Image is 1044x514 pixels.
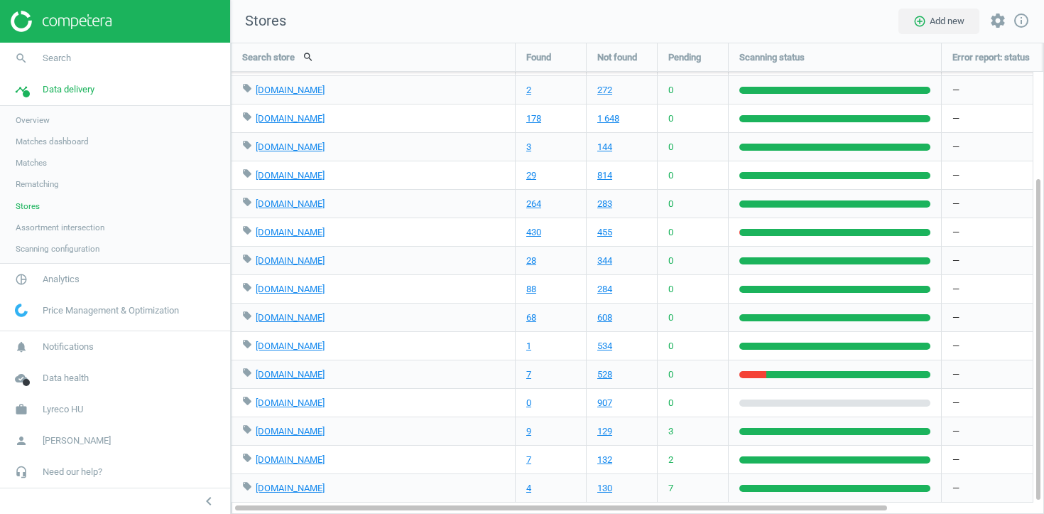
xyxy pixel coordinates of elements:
[597,169,612,182] a: 814
[8,333,35,360] i: notifications
[597,255,612,267] a: 344
[597,84,612,97] a: 272
[597,51,637,64] span: Not found
[242,453,252,463] i: local_offer
[898,9,979,34] button: add_circle_outlineAdd new
[526,141,531,154] a: 3
[8,266,35,293] i: pie_chart_outlined
[256,284,325,294] a: [DOMAIN_NAME]
[242,282,252,292] i: local_offer
[43,273,80,286] span: Analytics
[526,482,531,495] a: 4
[242,225,252,235] i: local_offer
[526,198,541,210] a: 264
[43,341,94,353] span: Notifications
[242,481,252,491] i: local_offer
[43,304,179,317] span: Price Management & Optimization
[668,283,673,296] span: 0
[1013,12,1030,29] i: info_outline
[526,226,541,239] a: 430
[597,311,612,324] a: 608
[256,341,325,351] a: [DOMAIN_NAME]
[256,85,325,95] a: [DOMAIN_NAME]
[983,6,1013,36] button: settings
[668,311,673,324] span: 0
[16,243,99,255] span: Scanning configuration
[43,372,89,385] span: Data health
[231,11,286,31] span: Stores
[526,311,536,324] a: 68
[989,12,1006,29] i: settings
[668,397,673,409] span: 0
[256,198,325,209] a: [DOMAIN_NAME]
[43,403,83,416] span: Lyreco HU
[242,311,252,321] i: local_offer
[668,112,673,125] span: 0
[668,226,673,239] span: 0
[668,141,673,154] span: 0
[1013,12,1030,31] a: info_outline
[200,493,217,510] i: chevron_left
[232,43,515,71] div: Search store
[242,396,252,406] i: local_offer
[597,141,612,154] a: 144
[8,76,35,103] i: timeline
[43,52,71,65] span: Search
[43,83,94,96] span: Data delivery
[15,304,28,317] img: wGWNvw8QSZomAAAAABJRU5ErkJggg==
[668,169,673,182] span: 0
[8,45,35,72] i: search
[256,255,325,266] a: [DOMAIN_NAME]
[11,11,112,32] img: ajHJNr6hYgQAAAAASUVORK5CYII=
[256,369,325,380] a: [DOMAIN_NAME]
[16,178,59,190] span: Rematching
[597,198,612,210] a: 283
[16,200,40,212] span: Stores
[668,454,673,466] span: 2
[668,425,673,438] span: 3
[668,340,673,353] span: 0
[526,368,531,381] a: 7
[16,136,89,147] span: Matches dashboard
[295,45,322,69] button: search
[526,340,531,353] a: 1
[242,197,252,207] i: local_offer
[16,114,50,126] span: Overview
[191,492,227,510] button: chevron_left
[597,226,612,239] a: 455
[256,454,325,465] a: [DOMAIN_NAME]
[597,283,612,296] a: 284
[256,141,325,152] a: [DOMAIN_NAME]
[256,312,325,323] a: [DOMAIN_NAME]
[8,459,35,486] i: headset_mic
[242,168,252,178] i: local_offer
[668,84,673,97] span: 0
[242,140,252,150] i: local_offer
[8,396,35,423] i: work
[739,51,805,64] span: Scanning status
[597,340,612,353] a: 534
[668,482,673,495] span: 7
[597,482,612,495] a: 130
[668,255,673,267] span: 0
[668,198,673,210] span: 0
[43,466,102,478] span: Need our help?
[952,51,1030,64] span: Error report: status
[526,454,531,466] a: 7
[43,434,111,447] span: [PERSON_NAME]
[256,397,325,408] a: [DOMAIN_NAME]
[526,84,531,97] a: 2
[242,254,252,264] i: local_offer
[526,51,551,64] span: Found
[668,51,701,64] span: Pending
[242,112,252,122] i: local_offer
[597,112,619,125] a: 1 648
[256,227,325,237] a: [DOMAIN_NAME]
[526,283,536,296] a: 88
[242,339,252,349] i: local_offer
[242,83,252,93] i: local_offer
[526,112,541,125] a: 178
[8,365,35,392] i: cloud_done
[16,157,47,168] span: Matches
[597,425,612,438] a: 129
